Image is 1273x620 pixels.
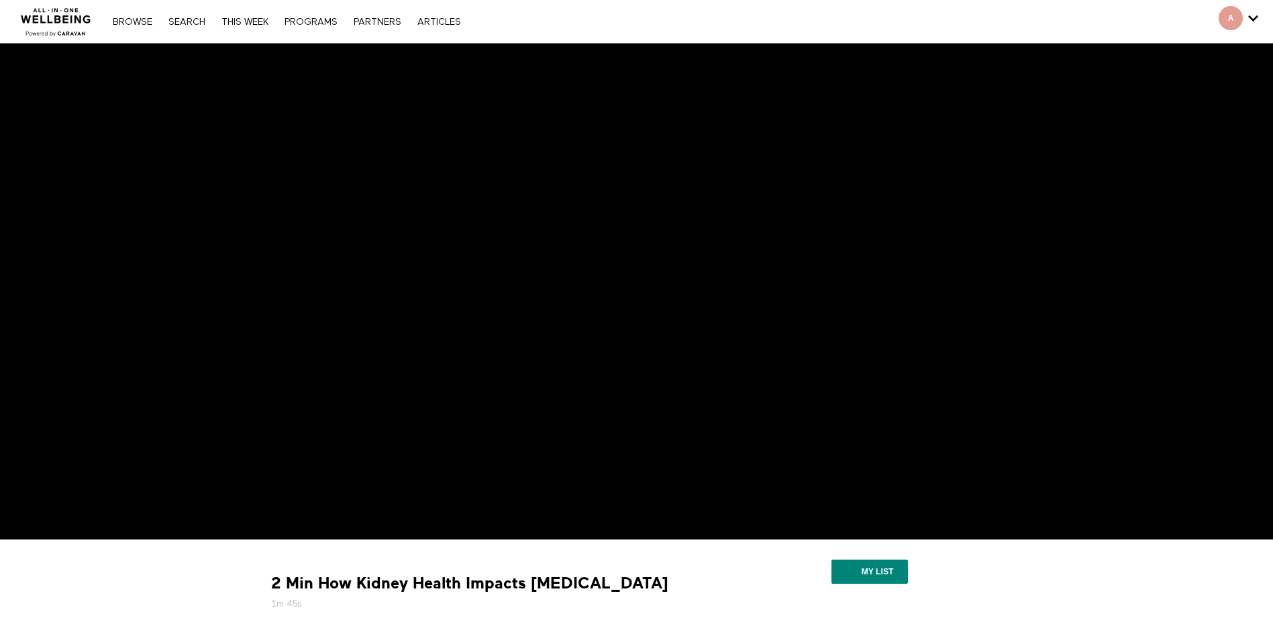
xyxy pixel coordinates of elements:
[106,15,467,28] nav: Primary
[411,17,468,27] a: ARTICLES
[271,573,668,594] strong: 2 Min How Kidney Health Impacts [MEDICAL_DATA]
[271,597,721,611] h5: 1m 45s
[215,17,275,27] a: THIS WEEK
[278,17,344,27] a: PROGRAMS
[347,17,408,27] a: PARTNERS
[162,17,212,27] a: Search
[831,560,907,584] button: My list
[106,17,159,27] a: Browse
